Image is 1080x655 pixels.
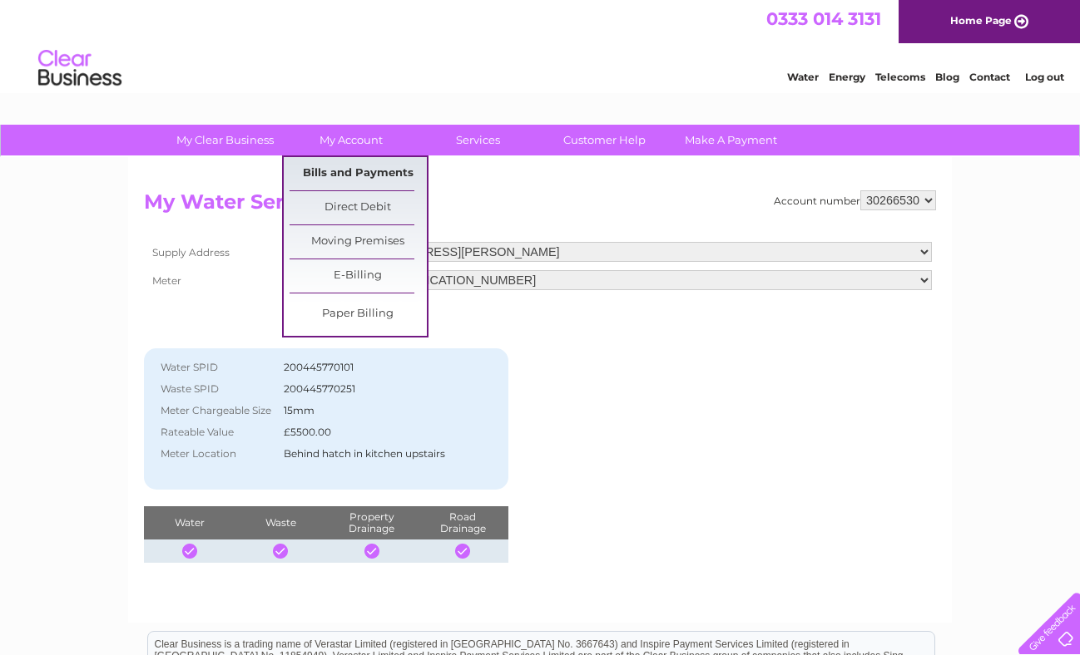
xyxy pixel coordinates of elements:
th: Rateable Value [152,421,280,443]
a: Water [787,71,819,83]
img: logo.png [37,43,122,94]
th: Meter Chargeable Size [152,400,280,421]
a: Moving Premises [290,225,427,259]
th: Supply Address [144,238,285,266]
a: Make A Payment [662,125,800,155]
td: £5500.00 [280,421,471,443]
a: Customer Help [536,125,673,155]
th: Meter Location [152,443,280,465]
th: Water [144,506,235,539]
th: Waste SPID [152,378,280,400]
td: Behind hatch in kitchen upstairs [280,443,471,465]
a: Direct Debit [290,191,427,224]
th: Waste [235,506,325,539]
th: Road Drainage [417,506,508,539]
a: My Clear Business [156,125,294,155]
div: Account number [774,190,936,210]
a: Energy [829,71,865,83]
a: Paper Billing [290,298,427,331]
a: Log out [1025,71,1064,83]
a: Contact [969,71,1010,83]
div: Clear Business is a trading name of Verastar Limited (registered in [GEOGRAPHIC_DATA] No. 3667643... [148,9,934,81]
h2: My Water Services [144,190,936,222]
td: 15mm [280,400,471,421]
a: E-Billing [290,259,427,293]
a: 0333 014 3131 [766,8,881,29]
a: Telecoms [875,71,925,83]
a: Bills and Payments [290,157,427,190]
th: Property Drainage [326,506,417,539]
th: Meter [144,266,285,294]
a: Services [409,125,547,155]
th: Water SPID [152,357,280,378]
td: 200445770101 [280,357,471,378]
a: Blog [935,71,959,83]
a: My Account [283,125,420,155]
td: 200445770251 [280,378,471,400]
